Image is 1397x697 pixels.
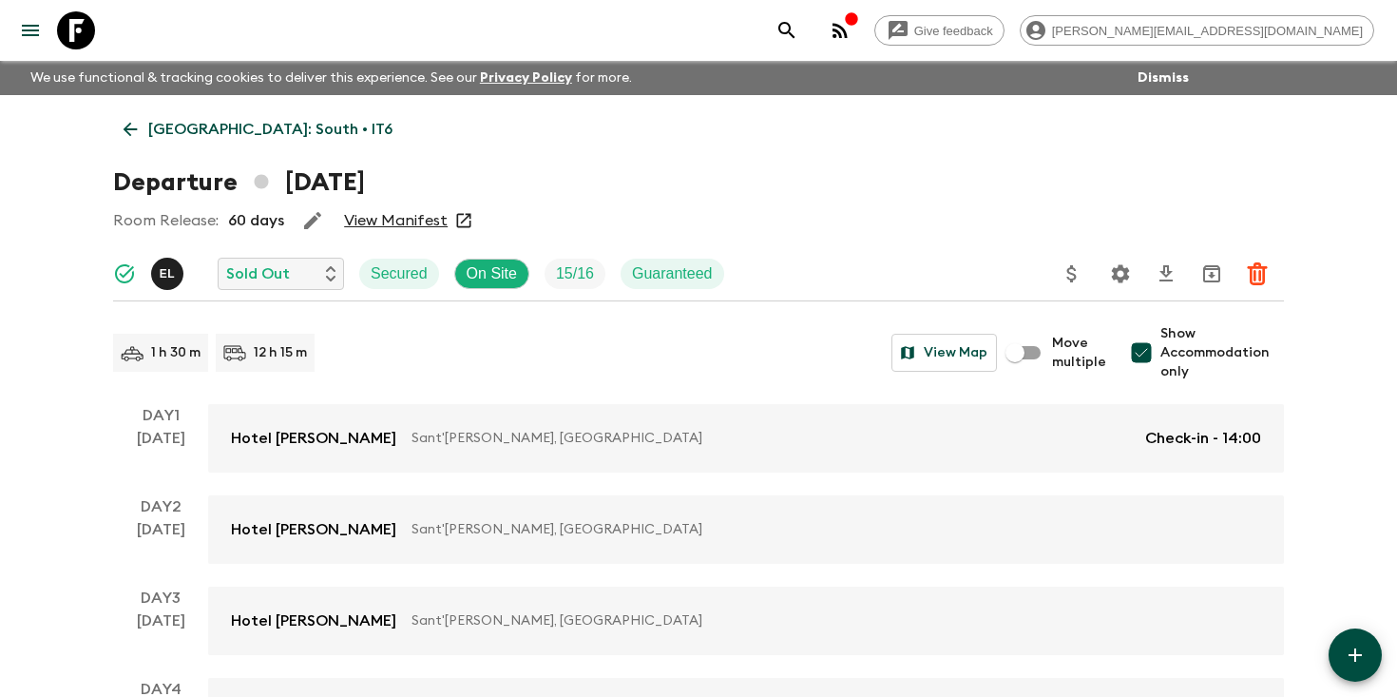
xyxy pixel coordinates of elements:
a: View Manifest [344,211,448,230]
div: Secured [359,259,439,289]
span: Eleonora Longobardi [151,263,187,279]
p: 60 days [228,209,284,232]
p: Day 2 [113,495,208,518]
p: 15 / 16 [556,262,594,285]
p: On Site [467,262,517,285]
div: Trip Fill [545,259,605,289]
a: Hotel [PERSON_NAME]Sant'[PERSON_NAME], [GEOGRAPHIC_DATA] [208,587,1284,655]
p: Secured [371,262,428,285]
button: Delete [1238,255,1276,293]
button: menu [11,11,49,49]
p: Sant'[PERSON_NAME], [GEOGRAPHIC_DATA] [411,520,1246,539]
button: Download CSV [1147,255,1185,293]
div: [DATE] [137,427,185,473]
p: Hotel [PERSON_NAME] [231,427,396,450]
p: 12 h 15 m [254,343,307,362]
span: Give feedback [904,24,1004,38]
button: Archive (Completed, Cancelled or Unsynced Departures only) [1193,255,1231,293]
span: [PERSON_NAME][EMAIL_ADDRESS][DOMAIN_NAME] [1042,24,1373,38]
p: Guaranteed [632,262,713,285]
p: Room Release: [113,209,219,232]
div: On Site [454,259,529,289]
div: [DATE] [137,518,185,564]
p: Sold Out [226,262,290,285]
a: [GEOGRAPHIC_DATA]: South • IT6 [113,110,403,148]
div: [DATE] [137,610,185,655]
button: EL [151,258,187,290]
p: Day 3 [113,587,208,610]
span: Move multiple [1052,334,1107,372]
p: E L [160,266,176,281]
p: Check-in - 14:00 [1145,427,1261,450]
p: Hotel [PERSON_NAME] [231,610,396,632]
p: We use functional & tracking cookies to deliver this experience. See our for more. [23,61,640,95]
p: 1 h 30 m [151,343,201,362]
div: [PERSON_NAME][EMAIL_ADDRESS][DOMAIN_NAME] [1020,15,1374,46]
p: Sant'[PERSON_NAME], [GEOGRAPHIC_DATA] [411,611,1246,630]
p: [GEOGRAPHIC_DATA]: South • IT6 [148,118,392,141]
span: Show Accommodation only [1160,324,1284,381]
button: View Map [891,334,997,372]
button: Update Price, Early Bird Discount and Costs [1053,255,1091,293]
p: Day 1 [113,404,208,427]
button: search adventures [768,11,806,49]
p: Hotel [PERSON_NAME] [231,518,396,541]
a: Hotel [PERSON_NAME]Sant'[PERSON_NAME], [GEOGRAPHIC_DATA] [208,495,1284,564]
a: Give feedback [874,15,1005,46]
svg: Synced Successfully [113,262,136,285]
a: Privacy Policy [480,71,572,85]
h1: Departure [DATE] [113,164,365,202]
button: Dismiss [1133,65,1194,91]
p: Sant'[PERSON_NAME], [GEOGRAPHIC_DATA] [411,429,1130,448]
button: Settings [1101,255,1139,293]
a: Hotel [PERSON_NAME]Sant'[PERSON_NAME], [GEOGRAPHIC_DATA]Check-in - 14:00 [208,404,1284,473]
